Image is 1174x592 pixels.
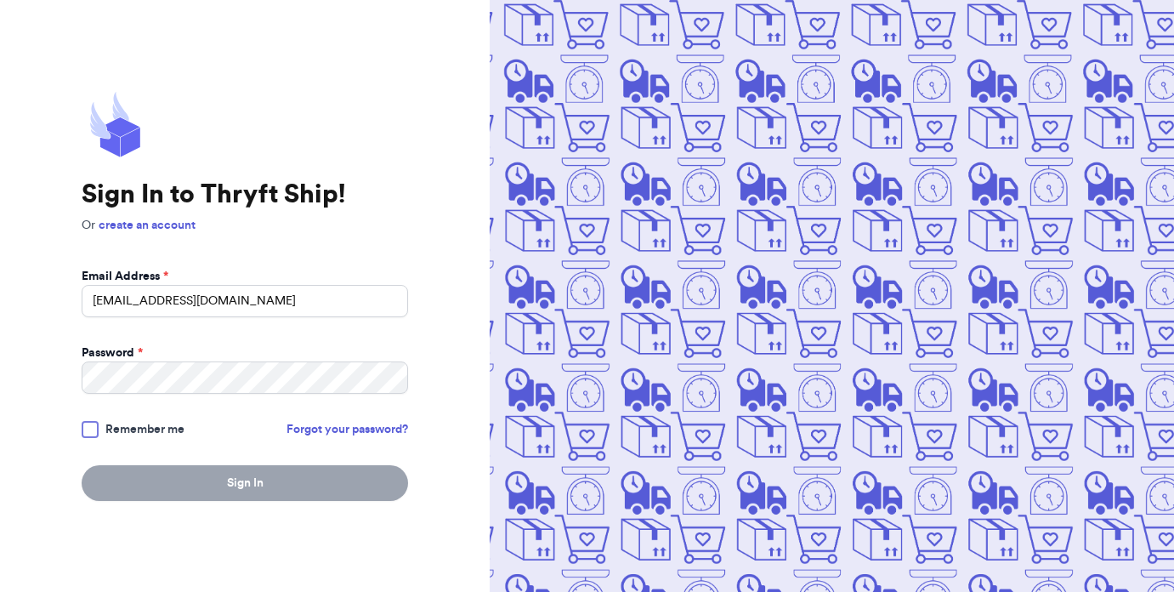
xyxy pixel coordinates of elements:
[82,217,408,234] p: Or
[286,421,408,438] a: Forgot your password?
[82,179,408,210] h1: Sign In to Thryft Ship!
[82,344,143,361] label: Password
[82,268,168,285] label: Email Address
[105,421,184,438] span: Remember me
[82,465,408,501] button: Sign In
[99,219,196,231] a: create an account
